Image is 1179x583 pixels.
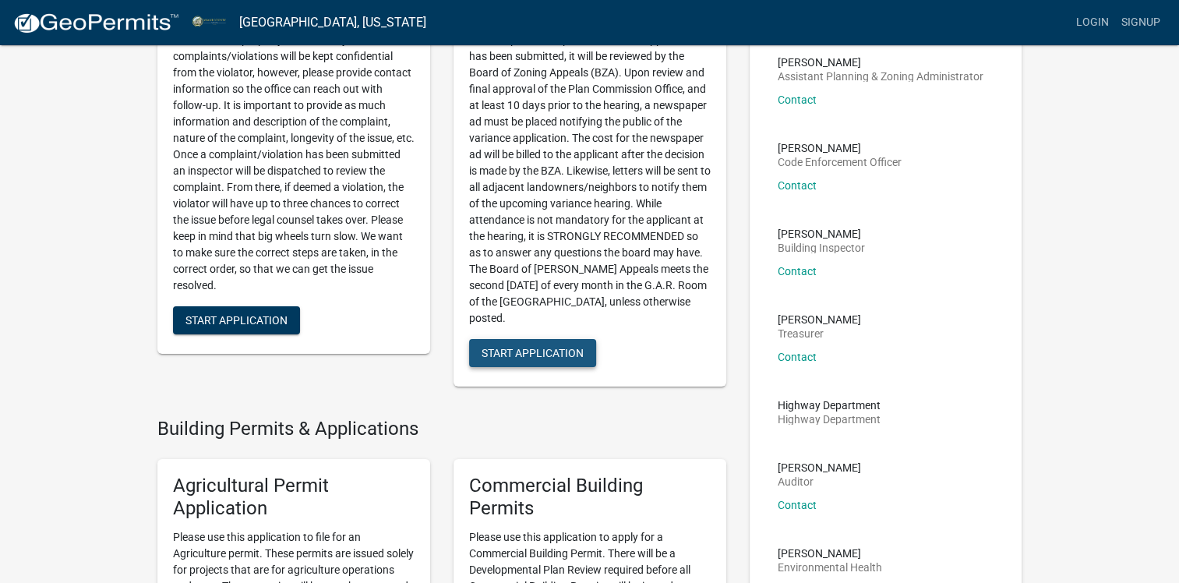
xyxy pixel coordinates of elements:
p: Please use this application to file for variances and/or special exceptions. Once the application... [469,16,711,327]
button: Start Application [173,306,300,334]
p: [PERSON_NAME] [778,314,861,325]
a: Contact [778,94,817,106]
span: Start Application [185,314,288,327]
p: Building Inspector [778,242,865,253]
p: [PERSON_NAME] [778,143,902,154]
span: Start Application [482,347,584,359]
p: Highway Department [778,414,881,425]
p: Please use this application to file a complaint or violation for a property in the county. All co... [173,16,415,294]
p: [PERSON_NAME] [778,57,983,68]
a: Login [1070,8,1115,37]
p: Highway Department [778,400,881,411]
p: Assistant Planning & Zoning Administrator [778,71,983,82]
h5: Agricultural Permit Application [173,475,415,520]
a: Contact [778,179,817,192]
p: Environmental Health [778,562,882,573]
a: Contact [778,351,817,363]
p: [PERSON_NAME] [778,462,861,473]
p: Treasurer [778,328,861,339]
h5: Commercial Building Permits [469,475,711,520]
h4: Building Permits & Applications [157,418,726,440]
a: Contact [778,265,817,277]
a: [GEOGRAPHIC_DATA], [US_STATE] [239,9,426,36]
img: Miami County, Indiana [192,12,227,33]
p: Auditor [778,476,861,487]
p: [PERSON_NAME] [778,228,865,239]
p: [PERSON_NAME] [778,548,882,559]
p: Code Enforcement Officer [778,157,902,168]
a: Contact [778,499,817,511]
button: Start Application [469,339,596,367]
a: Signup [1115,8,1167,37]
